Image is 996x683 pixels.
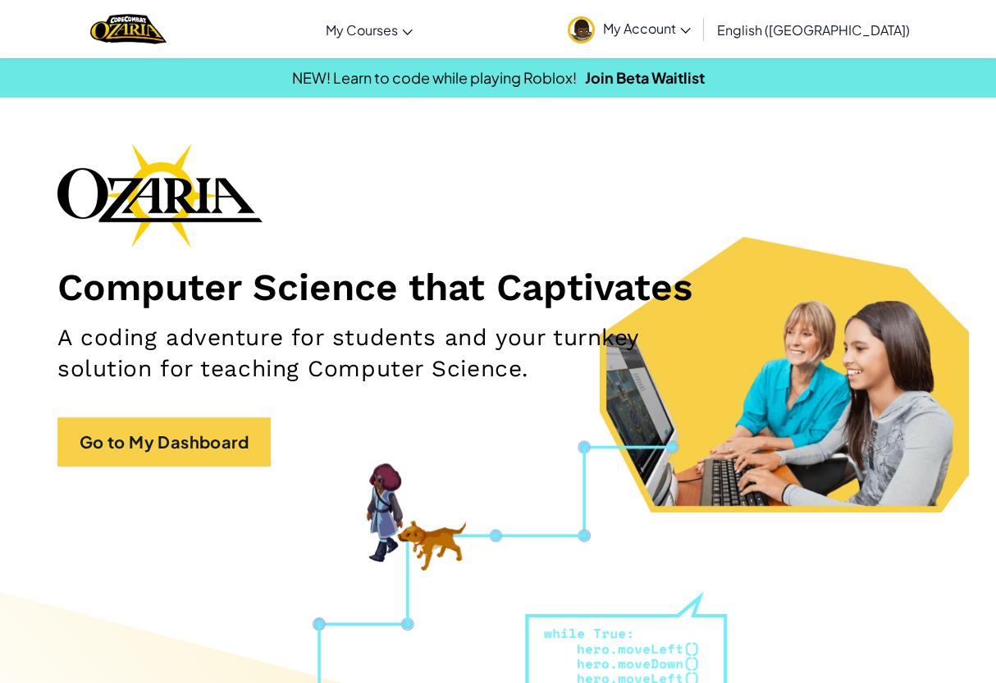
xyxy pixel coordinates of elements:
img: Ozaria branding logo [57,143,263,248]
a: Ozaria by CodeCombat logo [90,12,167,46]
a: Join Beta Waitlist [585,68,705,87]
h2: A coding adventure for students and your turnkey solution for teaching Computer Science. [57,322,648,385]
a: English ([GEOGRAPHIC_DATA]) [709,7,918,52]
a: My Account [560,3,699,55]
a: Go to My Dashboard [57,417,271,467]
span: My Courses [326,21,398,39]
span: NEW! Learn to code while playing Roblox! [292,68,577,87]
img: Home [90,12,167,46]
span: English ([GEOGRAPHIC_DATA]) [717,21,910,39]
h1: Computer Science that Captivates [57,264,939,310]
span: My Account [603,20,691,37]
a: My Courses [318,7,421,52]
img: avatar [568,16,595,43]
